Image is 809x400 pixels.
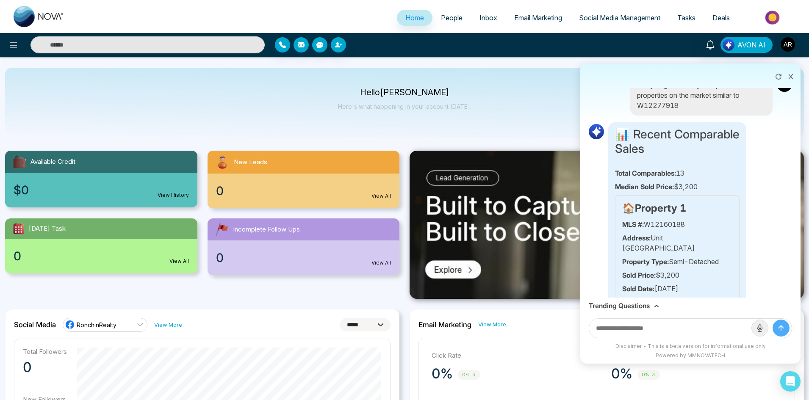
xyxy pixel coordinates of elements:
button: AVON AI [720,37,773,53]
span: New Leads [234,157,267,167]
span: AVON AI [737,40,765,50]
p: Total Followers [23,348,67,356]
p: Semi-Detached [622,257,732,267]
p: 0 [23,359,67,376]
img: User Avatar [781,37,795,52]
span: 0% [637,370,660,380]
a: View More [154,321,182,329]
img: newLeads.svg [214,154,230,170]
a: People [432,10,471,26]
h2: Email Marketing [418,320,471,329]
strong: Median Sold Price: [615,182,674,191]
p: $3,200 [615,182,740,192]
span: 0 [216,182,224,200]
p: 0% [611,365,632,382]
h3: Trending Questions [589,302,650,310]
a: Home [397,10,432,26]
a: View All [371,259,391,267]
strong: Total Comparables: [615,169,676,177]
span: Incomplete Follow Ups [233,225,300,234]
span: 0% [458,370,480,380]
p: 13 [615,168,740,178]
img: . [410,151,804,299]
img: Market-place.gif [743,8,804,27]
img: followUps.svg [214,222,230,237]
a: View All [169,257,189,265]
img: availableCredit.svg [12,154,27,169]
img: Nova CRM Logo [14,6,64,27]
div: Powered by MMNOVATECH [585,352,796,359]
strong: Property 1 [635,202,686,214]
h4: 🏠 [622,202,732,215]
p: $3,200 [622,270,732,280]
a: View History [158,191,189,199]
p: [DATE] [622,284,732,294]
img: AI Logo [588,123,605,140]
a: Inbox [471,10,506,26]
h3: 📊 Recent Comparable Sales [615,127,740,156]
strong: Address: [622,234,651,242]
span: Home [405,14,424,22]
span: RonchinRealty [77,321,116,329]
strong: Sold Date: [622,284,654,293]
img: Lead Flow [723,39,734,51]
span: $0 [14,181,29,199]
a: Email Marketing [506,10,571,26]
img: todayTask.svg [12,222,25,235]
span: Email Marketing [514,14,562,22]
a: Social Media Management [571,10,669,26]
p: 0% [432,365,453,382]
a: Tasks [669,10,704,26]
span: 0 [216,249,224,267]
strong: Sold Price: [622,271,656,279]
span: Social Media Management [579,14,660,22]
p: Click Rate [432,351,603,361]
div: Open Intercom Messenger [780,371,801,392]
a: View More [478,320,506,328]
a: Deals [704,10,738,26]
a: View All [371,192,391,200]
span: People [441,14,463,22]
p: can you give me any comparable properties on the market similar to W12277918 [637,80,766,110]
p: Hello [PERSON_NAME] [338,89,471,96]
a: New Leads0View All [202,151,405,208]
div: Disclaimer - This is a beta version for informational use only [585,342,796,350]
strong: MLS #: [622,220,644,229]
span: Tasks [677,14,695,22]
p: Unit [GEOGRAPHIC_DATA] [622,233,732,253]
p: Here's what happening in your account [DATE]. [338,103,471,110]
p: W12160188 [622,219,732,229]
strong: Property Type: [622,257,669,266]
span: Inbox [479,14,497,22]
h2: Social Media [14,320,56,329]
span: Available Credit [30,157,75,167]
span: [DATE] Task [29,224,66,234]
a: Incomplete Follow Ups0View All [202,218,405,275]
span: Deals [712,14,730,22]
span: 0 [14,247,21,265]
